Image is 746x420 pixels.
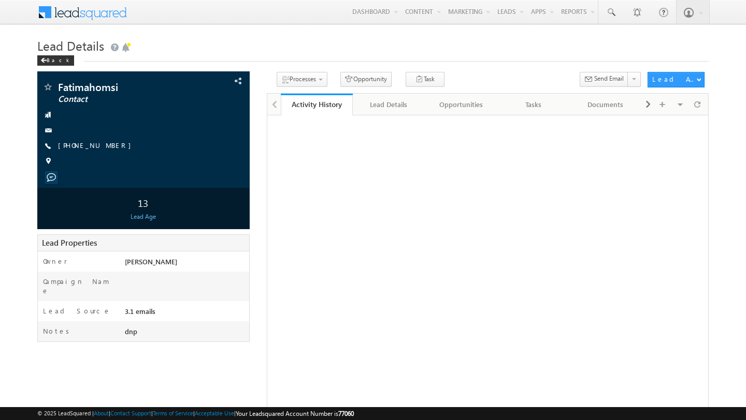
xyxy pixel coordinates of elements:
button: Task [406,72,444,87]
span: © 2025 LeadSquared | | | | | [37,409,354,418]
div: Lead Age [40,212,247,221]
a: About [94,410,109,416]
div: Back [37,55,74,66]
a: Contact Support [110,410,151,416]
div: Lead Details [361,98,416,111]
span: Send Email [594,74,624,83]
span: [PHONE_NUMBER] [58,141,136,151]
span: Lead Details [37,37,104,54]
button: Opportunity [340,72,392,87]
span: [PERSON_NAME] [125,257,177,266]
span: dnp [125,327,137,336]
label: Lead Source [43,306,111,316]
span: Lead Properties [42,237,97,248]
button: Lead Actions [648,72,705,87]
a: Terms of Service [153,410,193,416]
span: Contact [58,94,189,104]
div: Opportunities [434,98,489,111]
span: 77060 [338,410,354,417]
div: Lead Actions [652,74,696,84]
div: 13 [40,193,247,212]
a: Back [37,55,79,64]
a: Acceptable Use [195,410,234,416]
a: Opportunities [425,94,498,115]
label: Notes [43,326,73,336]
div: Activity History [289,99,346,109]
label: Owner [43,257,67,266]
span: Processes [290,75,316,83]
a: Lead Details [353,94,425,115]
button: Processes [277,72,327,87]
button: Send Email [580,72,628,87]
label: Campaign Name [43,277,114,295]
span: Your Leadsquared Account Number is [236,410,354,417]
a: Tasks [497,94,570,115]
a: Activity History [281,94,353,115]
div: 3.1 emails [122,306,249,321]
div: Documents [578,98,633,111]
a: Documents [570,94,642,115]
span: Fatimahomsi [58,82,189,92]
div: Tasks [506,98,561,111]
